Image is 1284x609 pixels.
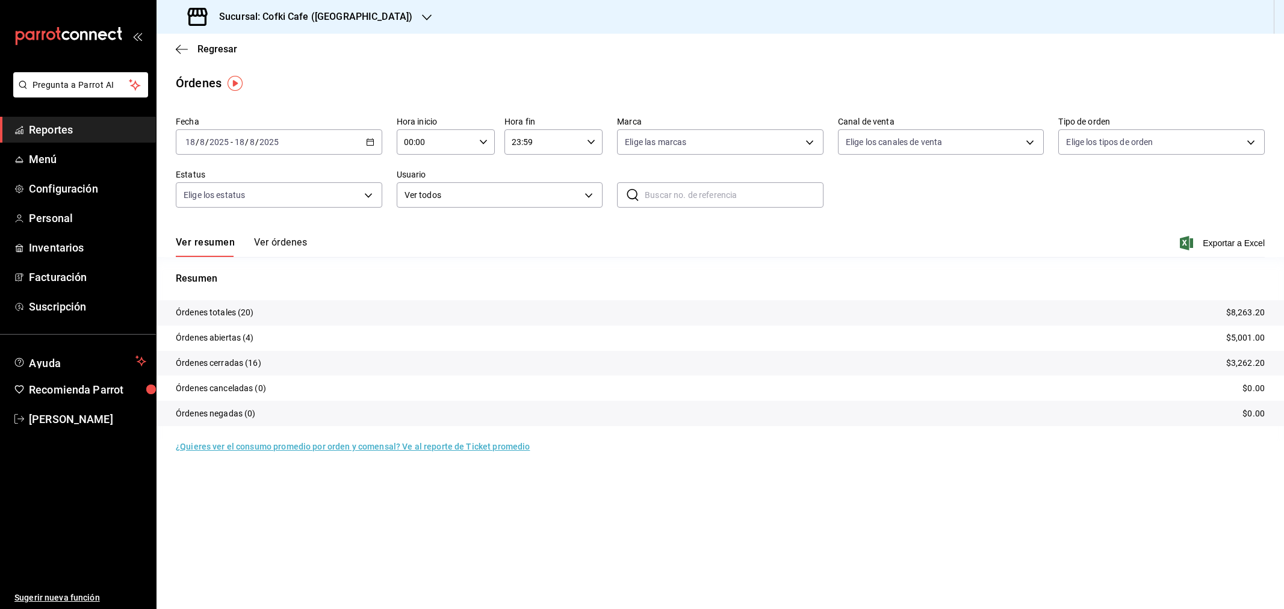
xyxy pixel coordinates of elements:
span: Inventarios [29,240,146,256]
input: -- [185,137,196,147]
input: -- [249,137,255,147]
span: - [231,137,233,147]
span: Menú [29,151,146,167]
p: $0.00 [1242,382,1265,395]
span: Pregunta a Parrot AI [33,79,129,91]
span: Configuración [29,181,146,197]
a: Pregunta a Parrot AI [8,87,148,100]
input: ---- [209,137,229,147]
span: / [255,137,259,147]
img: Tooltip marker [228,76,243,91]
span: Recomienda Parrot [29,382,146,398]
p: Resumen [176,271,1265,286]
button: Exportar a Excel [1182,236,1265,250]
span: / [196,137,199,147]
span: / [205,137,209,147]
span: Facturación [29,269,146,285]
span: Elige los canales de venta [846,136,942,148]
span: Reportes [29,122,146,138]
div: navigation tabs [176,236,307,257]
a: ¿Quieres ver el consumo promedio por orden y comensal? Ve al reporte de Ticket promedio [176,442,530,451]
span: [PERSON_NAME] [29,411,146,427]
span: Suscripción [29,298,146,315]
p: $8,263.20 [1226,306,1265,319]
p: Órdenes totales (20) [176,306,254,319]
label: Hora fin [504,117,603,126]
span: Regresar [197,43,237,55]
input: Buscar no. de referencia [645,183,823,207]
button: open_drawer_menu [132,31,142,41]
span: Elige los tipos de orden [1066,136,1153,148]
label: Tipo de orden [1058,117,1265,126]
p: Órdenes cerradas (16) [176,357,261,369]
label: Marca [617,117,823,126]
label: Canal de venta [838,117,1044,126]
span: Personal [29,210,146,226]
span: Elige los estatus [184,189,245,201]
button: Ver resumen [176,236,235,257]
label: Usuario [397,170,603,179]
button: Regresar [176,43,237,55]
p: Órdenes canceladas (0) [176,382,266,395]
span: Ver todos [405,189,581,202]
button: Ver órdenes [254,236,307,257]
p: $3,262.20 [1226,357,1265,369]
label: Fecha [176,117,382,126]
span: Ayuda [29,354,131,368]
p: Órdenes abiertas (4) [176,332,254,344]
input: -- [234,137,245,147]
input: ---- [259,137,279,147]
p: Órdenes negadas (0) [176,407,256,420]
button: Pregunta a Parrot AI [13,72,148,97]
p: $0.00 [1242,407,1265,420]
span: / [245,137,249,147]
label: Hora inicio [397,117,495,126]
p: $5,001.00 [1226,332,1265,344]
span: Elige las marcas [625,136,686,148]
h3: Sucursal: Cofki Cafe ([GEOGRAPHIC_DATA]) [209,10,412,24]
div: Órdenes [176,74,222,92]
input: -- [199,137,205,147]
label: Estatus [176,170,382,179]
span: Sugerir nueva función [14,592,146,604]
